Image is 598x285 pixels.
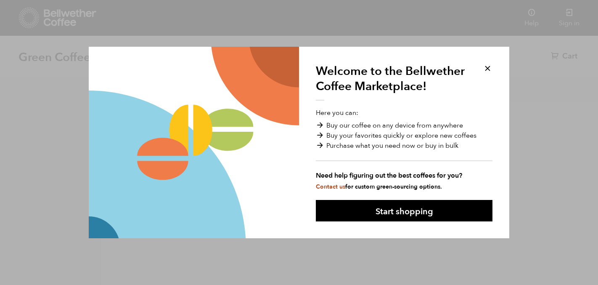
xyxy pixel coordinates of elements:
[316,183,345,191] a: Contact us
[316,183,442,191] small: for custom green-sourcing options.
[316,131,492,141] li: Buy your favorites quickly or explore new coffees
[316,108,492,191] p: Here you can:
[316,200,492,221] button: Start shopping
[316,120,492,131] li: Buy our coffee on any device from anywhere
[316,141,492,151] li: Purchase what you need now or buy in bulk
[316,170,492,181] strong: Need help figuring out the best coffees for you?
[316,64,471,101] h1: Welcome to the Bellwether Coffee Marketplace!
